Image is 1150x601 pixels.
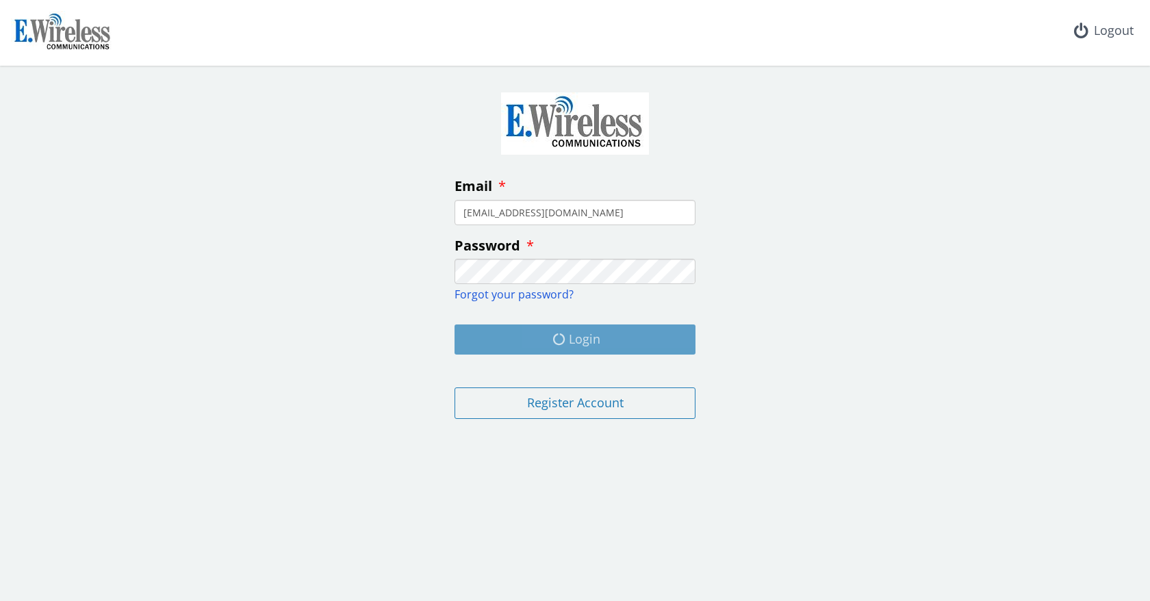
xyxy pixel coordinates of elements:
input: enter your email address [455,200,695,225]
span: Email [455,177,492,195]
button: Login [455,324,695,355]
span: Password [455,236,520,255]
button: Register Account [455,387,695,419]
a: Forgot your password? [455,287,574,302]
